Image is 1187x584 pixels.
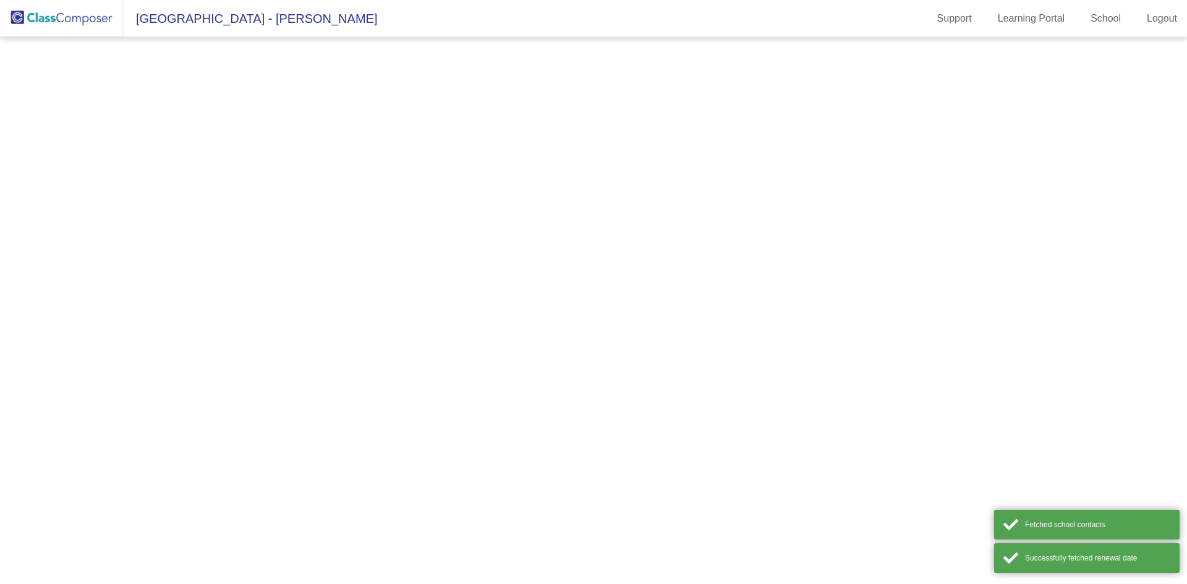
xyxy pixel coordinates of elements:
a: Learning Portal [988,9,1075,28]
span: [GEOGRAPHIC_DATA] - [PERSON_NAME] [124,9,377,28]
a: Support [927,9,982,28]
div: Fetched school contacts [1025,519,1170,530]
a: School [1081,9,1131,28]
a: Logout [1137,9,1187,28]
div: Successfully fetched renewal date [1025,552,1170,564]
